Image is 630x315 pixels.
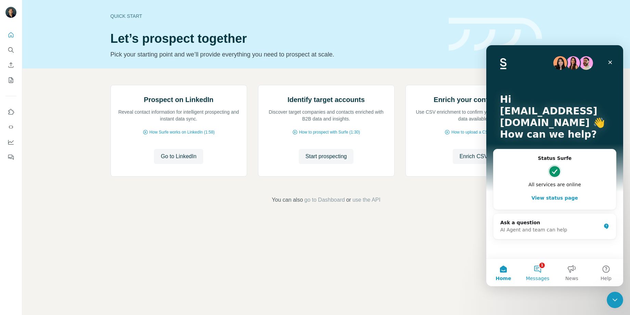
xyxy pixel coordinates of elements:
[460,152,488,161] span: Enrich CSV
[111,13,440,20] div: Quick start
[144,95,213,104] h2: Prospect on LinkedIn
[449,18,542,51] img: banner
[5,44,16,56] button: Search
[413,109,535,122] p: Use CSV enrichment to confirm you are using the best data available.
[453,149,495,164] button: Enrich CSV
[287,95,365,104] h2: Identify target accounts
[111,32,440,46] h1: Let’s prospect together
[5,29,16,41] button: Quick start
[5,74,16,86] button: My lists
[5,151,16,163] button: Feedback
[5,121,16,133] button: Use Surfe API
[299,129,360,135] span: How to prospect with Surfe (1:30)
[5,136,16,148] button: Dashboard
[5,106,16,118] button: Use Surfe on LinkedIn
[306,152,347,161] span: Start prospecting
[5,59,16,71] button: Enrich CSV
[346,196,351,204] span: or
[111,50,440,59] p: Pick your starting point and we’ll provide everything you need to prospect at scale.
[154,149,203,164] button: Go to LinkedIn
[486,45,623,286] iframe: Intercom live chat
[150,129,215,135] span: How Surfe works on LinkedIn (1:58)
[607,292,623,308] iframe: Intercom live chat
[118,109,240,122] p: Reveal contact information for intelligent prospecting and instant data sync.
[451,129,502,135] span: How to upload a CSV (2:59)
[161,152,196,161] span: Go to LinkedIn
[272,196,303,204] span: You can also
[352,196,381,204] button: use the API
[265,109,387,122] p: Discover target companies and contacts enriched with B2B data and insights.
[299,149,354,164] button: Start prospecting
[304,196,345,204] button: go to Dashboard
[5,7,16,18] img: Avatar
[434,95,513,104] h2: Enrich your contact lists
